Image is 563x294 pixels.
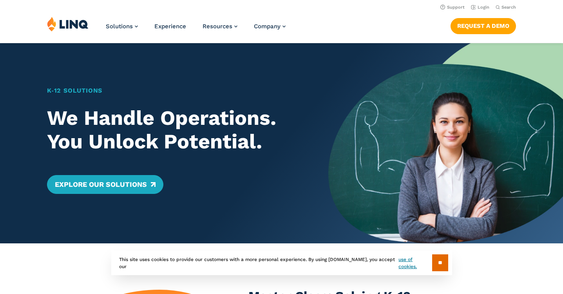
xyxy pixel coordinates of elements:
nav: Primary Navigation [106,16,286,42]
a: Company [254,23,286,30]
span: Solutions [106,23,133,30]
h1: K‑12 Solutions [47,86,306,95]
a: use of cookies. [398,256,432,270]
a: Resources [203,23,237,30]
a: Request a Demo [451,18,516,34]
span: Resources [203,23,232,30]
img: LINQ | K‑12 Software [47,16,89,31]
div: This site uses cookies to provide our customers with a more personal experience. By using [DOMAIN... [111,250,452,275]
nav: Button Navigation [451,16,516,34]
h2: We Handle Operations. You Unlock Potential. [47,106,306,153]
a: Support [440,5,465,10]
a: Experience [154,23,186,30]
span: Search [501,5,516,10]
img: Home Banner [328,43,563,243]
button: Open Search Bar [496,4,516,10]
a: Login [471,5,489,10]
a: Solutions [106,23,138,30]
a: Explore Our Solutions [47,175,163,194]
span: Company [254,23,281,30]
